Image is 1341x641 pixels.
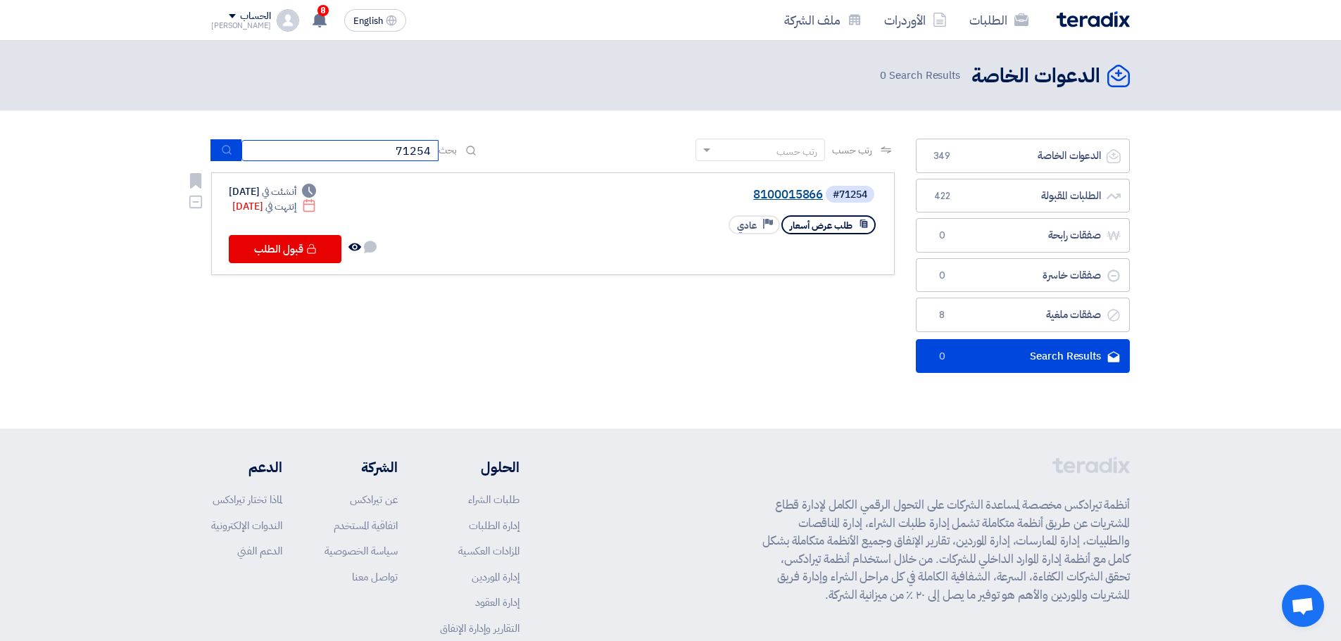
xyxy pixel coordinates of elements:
div: [DATE] [232,199,316,214]
span: Search Results [880,68,960,84]
a: صفقات خاسرة0 [916,258,1130,293]
a: دردشة مفتوحة [1282,585,1324,627]
span: عادي [737,219,757,232]
a: إدارة الموردين [472,569,520,585]
a: لماذا تختار تيرادكس [213,492,282,507]
button: English [344,9,406,32]
p: أنظمة تيرادكس مخصصة لمساعدة الشركات على التحول الرقمي الكامل لإدارة قطاع المشتريات عن طريق أنظمة ... [762,496,1130,604]
a: إدارة العقود [475,595,520,610]
span: 0 [880,68,886,83]
span: إنتهت في [265,199,296,214]
span: English [353,16,383,26]
span: 349 [933,149,950,163]
a: سياسة الخصوصية [325,543,398,559]
div: الحساب [240,11,270,23]
span: رتب حسب [832,143,872,158]
li: الدعم [211,457,282,478]
a: الأوردرات [873,4,958,37]
span: 422 [933,189,950,203]
span: بحث [439,143,457,158]
div: [DATE] [229,184,316,199]
span: 0 [933,269,950,283]
a: 8100015866 [541,189,823,201]
a: الدعم الفني [237,543,282,559]
a: الدعوات الخاصة349 [916,139,1130,173]
a: عن تيرادكس [350,492,398,507]
img: profile_test.png [277,9,299,32]
span: 8 [933,308,950,322]
span: 8 [317,5,329,16]
span: طلب عرض أسعار [790,219,852,232]
a: الطلبات [958,4,1040,37]
div: [PERSON_NAME] [211,22,271,30]
a: تواصل معنا [352,569,398,585]
h2: الدعوات الخاصة [971,63,1100,90]
a: إدارة الطلبات [469,518,520,533]
a: ملف الشركة [773,4,873,37]
a: المزادات العكسية [458,543,520,559]
div: رتب حسب [776,144,817,159]
input: ابحث بعنوان أو رقم الطلب [241,140,439,161]
a: الندوات الإلكترونية [211,518,282,533]
button: قبول الطلب [229,235,341,263]
div: #71254 [833,190,867,200]
a: اتفاقية المستخدم [334,518,398,533]
li: الشركة [325,457,398,478]
a: طلبات الشراء [468,492,520,507]
a: الطلبات المقبولة422 [916,179,1130,213]
img: Teradix logo [1057,11,1130,27]
a: صفقات ملغية8 [916,298,1130,332]
a: صفقات رابحة0 [916,218,1130,253]
span: أنشئت في [262,184,296,199]
span: 0 [933,229,950,243]
li: الحلول [440,457,520,478]
a: التقارير وإدارة الإنفاق [440,621,520,636]
span: 0 [933,350,950,364]
a: Search Results0 [916,339,1130,374]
